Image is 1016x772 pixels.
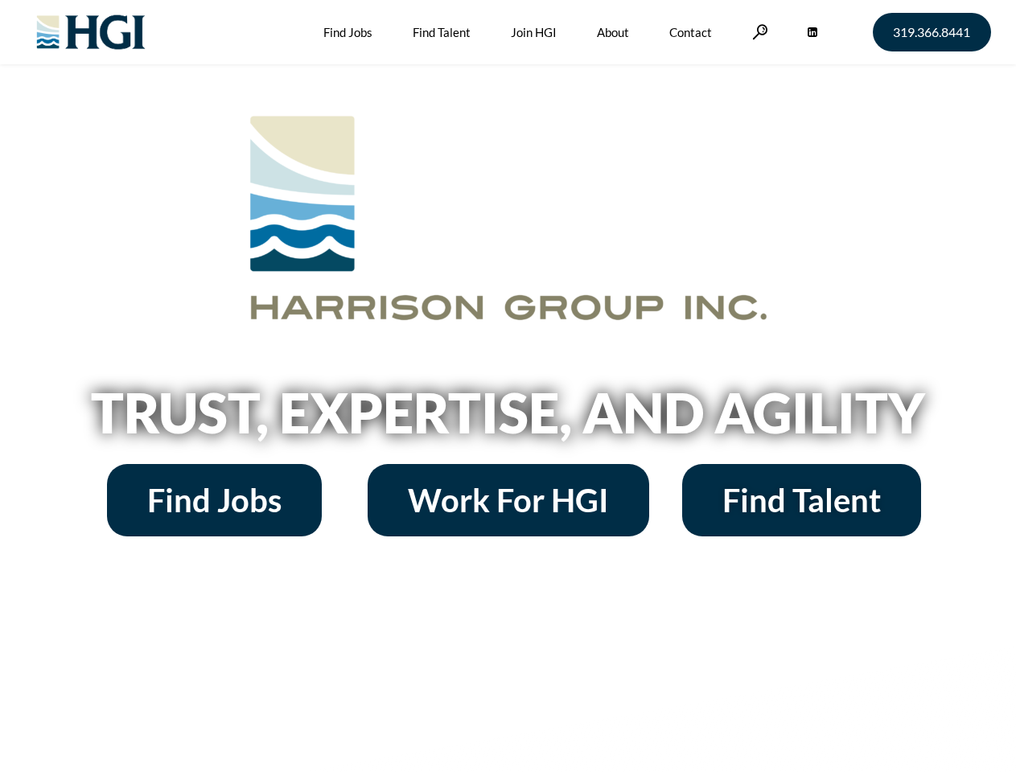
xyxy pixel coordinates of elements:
a: Find Talent [682,464,921,536]
span: Work For HGI [408,484,609,516]
a: Find Jobs [107,464,322,536]
a: 319.366.8441 [873,13,991,51]
a: Search [752,24,768,39]
span: Find Jobs [147,484,282,516]
span: Find Talent [722,484,881,516]
a: Work For HGI [368,464,649,536]
span: 319.366.8441 [893,26,970,39]
h2: Trust, Expertise, and Agility [50,385,967,440]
